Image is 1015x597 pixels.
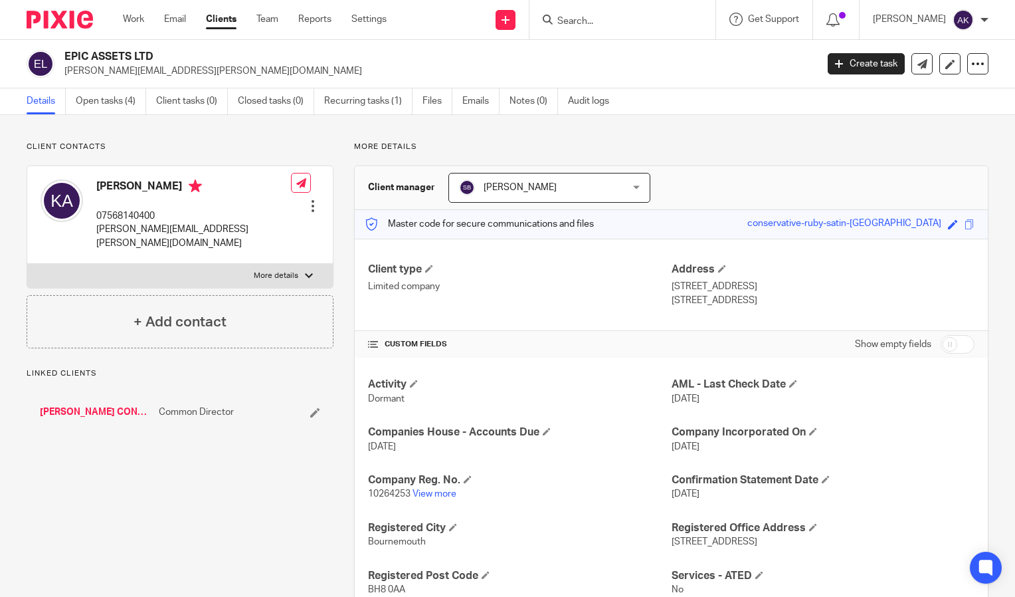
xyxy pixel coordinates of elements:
[828,53,905,74] a: Create task
[96,179,291,196] h4: [PERSON_NAME]
[422,88,452,114] a: Files
[368,378,671,392] h4: Activity
[254,271,298,281] p: More details
[27,142,333,152] p: Client contacts
[672,489,699,499] span: [DATE]
[27,11,93,29] img: Pixie
[368,181,435,194] h3: Client manager
[672,280,974,293] p: [STREET_ADDRESS]
[953,9,974,31] img: svg%3E
[368,489,411,499] span: 10264253
[368,473,671,487] h4: Company Reg. No.
[368,263,671,277] h4: Client type
[134,312,227,332] h4: + Add contact
[672,394,699,404] span: [DATE]
[368,280,671,293] p: Limited company
[672,378,974,392] h4: AML - Last Check Date
[672,585,684,594] span: No
[672,442,699,451] span: [DATE]
[189,179,202,193] i: Primary
[413,489,456,499] a: View more
[672,263,974,277] h4: Address
[672,569,974,583] h4: Services - ATED
[368,569,671,583] h4: Registered Post Code
[156,88,228,114] a: Client tasks (0)
[159,406,234,419] span: Common Director
[206,13,236,26] a: Clients
[27,368,333,379] p: Linked clients
[96,209,291,223] p: 07568140400
[324,88,413,114] a: Recurring tasks (1)
[747,217,941,232] div: conservative-ruby-satin-[GEOGRAPHIC_DATA]
[365,217,594,231] p: Master code for secure communications and files
[368,442,396,451] span: [DATE]
[672,473,974,487] h4: Confirmation Statement Date
[556,16,676,28] input: Search
[368,521,671,535] h4: Registered City
[164,13,186,26] a: Email
[462,88,500,114] a: Emails
[484,183,557,192] span: [PERSON_NAME]
[368,425,671,439] h4: Companies House - Accounts Due
[672,294,974,307] p: [STREET_ADDRESS]
[368,394,405,404] span: Dormant
[123,13,144,26] a: Work
[96,223,291,250] p: [PERSON_NAME][EMAIL_ADDRESS][PERSON_NAME][DOMAIN_NAME]
[672,521,974,535] h4: Registered Office Address
[509,88,558,114] a: Notes (0)
[298,13,331,26] a: Reports
[354,142,988,152] p: More details
[368,585,405,594] span: BH8 0AA
[368,537,426,546] span: Bournemouth
[873,13,946,26] p: [PERSON_NAME]
[27,88,66,114] a: Details
[64,50,659,64] h2: EPIC ASSETS LTD
[672,425,974,439] h4: Company Incorporated On
[459,179,475,195] img: svg%3E
[256,13,278,26] a: Team
[748,15,799,24] span: Get Support
[672,537,757,546] span: [STREET_ADDRESS]
[238,88,314,114] a: Closed tasks (0)
[27,50,54,78] img: svg%3E
[568,88,619,114] a: Audit logs
[41,179,83,222] img: svg%3E
[64,64,808,78] p: [PERSON_NAME][EMAIL_ADDRESS][PERSON_NAME][DOMAIN_NAME]
[368,339,671,350] h4: CUSTOM FIELDS
[351,13,387,26] a: Settings
[40,406,152,419] a: [PERSON_NAME] CONSULTANTS LIMITED
[76,88,146,114] a: Open tasks (4)
[855,338,931,351] label: Show empty fields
